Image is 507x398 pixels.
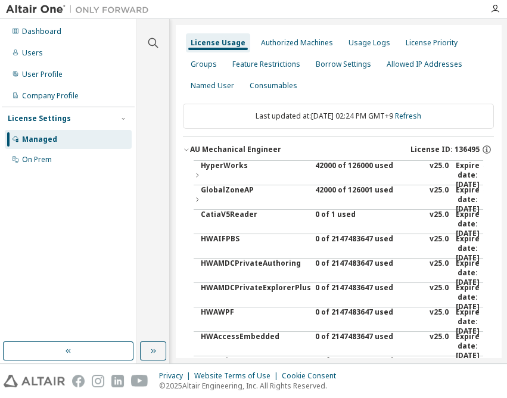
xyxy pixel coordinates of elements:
button: HWActivate0 of 2147483647 usedv25.0Expire date:[DATE] [201,356,483,385]
div: License Settings [8,114,71,123]
button: HWAccessEmbedded0 of 2147483647 usedv25.0Expire date:[DATE] [201,332,483,360]
div: Cookie Consent [282,371,343,381]
div: 0 of 2147483647 used [315,307,422,336]
img: altair_logo.svg [4,375,65,387]
button: HWAMDCPrivateAuthoring0 of 2147483647 usedv25.0Expire date:[DATE] [201,259,483,287]
div: Expire date: [DATE] [456,259,483,287]
div: CatiaV5Reader [201,210,308,238]
button: AU Mechanical EngineerLicense ID: 136495 [183,136,494,163]
div: Managed [22,135,57,144]
div: Expire date: [DATE] [456,161,483,189]
div: Website Terms of Use [194,371,282,381]
div: AU Mechanical Engineer [190,145,281,154]
div: Users [22,48,43,58]
div: Expire date: [DATE] [456,307,483,336]
div: v25.0 [430,161,449,189]
button: HWAIFPBS0 of 2147483647 usedv25.0Expire date:[DATE] [201,234,483,263]
div: HWAMDCPrivateExplorerPlus [201,283,308,312]
div: Expire date: [DATE] [456,356,483,385]
div: Expire date: [DATE] [456,185,483,214]
button: CatiaV5Reader0 of 1 usedv25.0Expire date:[DATE] [201,210,483,238]
span: License ID: 136495 [410,145,480,154]
div: GlobalZoneAP [201,185,308,214]
div: 42000 of 126001 used [315,185,422,214]
div: Usage Logs [349,38,390,48]
button: HWAWPF0 of 2147483647 usedv25.0Expire date:[DATE] [201,307,483,336]
div: v25.0 [430,259,449,287]
div: Company Profile [22,91,79,101]
div: HyperWorks [201,161,308,189]
div: 0 of 2147483647 used [315,259,422,287]
div: Dashboard [22,27,61,36]
div: Allowed IP Addresses [387,60,462,69]
img: linkedin.svg [111,375,124,387]
div: v25.0 [430,283,449,312]
div: HWActivate [201,356,308,385]
div: v25.0 [430,307,449,336]
div: Expire date: [DATE] [456,283,483,312]
div: Groups [191,60,217,69]
div: v25.0 [430,332,449,360]
button: HyperWorks42000 of 126000 usedv25.0Expire date:[DATE] [194,161,483,189]
div: HWAWPF [201,307,308,336]
img: instagram.svg [92,375,104,387]
div: License Priority [406,38,458,48]
div: 42000 of 126000 used [315,161,422,189]
div: v25.0 [430,185,449,214]
div: 0 of 2147483647 used [315,283,422,312]
div: Borrow Settings [316,60,371,69]
div: Feature Restrictions [232,60,300,69]
div: v25.0 [430,356,449,385]
div: v25.0 [430,210,449,238]
img: Altair One [6,4,155,15]
p: © 2025 Altair Engineering, Inc. All Rights Reserved. [159,381,343,391]
button: GlobalZoneAP42000 of 126001 usedv25.0Expire date:[DATE] [194,185,483,214]
div: HWAccessEmbedded [201,332,308,360]
div: User Profile [22,70,63,79]
div: 0 of 1 used [315,210,422,238]
div: HWAMDCPrivateAuthoring [201,259,308,287]
div: 0 of 2147483647 used [315,356,422,385]
div: HWAIFPBS [201,234,308,263]
div: Expire date: [DATE] [456,210,483,238]
div: License Usage [191,38,245,48]
img: facebook.svg [72,375,85,387]
img: youtube.svg [131,375,148,387]
div: v25.0 [430,234,449,263]
div: Consumables [250,81,297,91]
div: 0 of 2147483647 used [315,332,422,360]
div: Expire date: [DATE] [456,234,483,263]
div: Last updated at: [DATE] 02:24 PM GMT+9 [183,104,494,129]
div: Expire date: [DATE] [456,332,483,360]
button: HWAMDCPrivateExplorerPlus0 of 2147483647 usedv25.0Expire date:[DATE] [201,283,483,312]
div: Named User [191,81,234,91]
div: On Prem [22,155,52,164]
div: Authorized Machines [261,38,333,48]
div: 0 of 2147483647 used [315,234,422,263]
div: Privacy [159,371,194,381]
a: Refresh [395,111,421,121]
